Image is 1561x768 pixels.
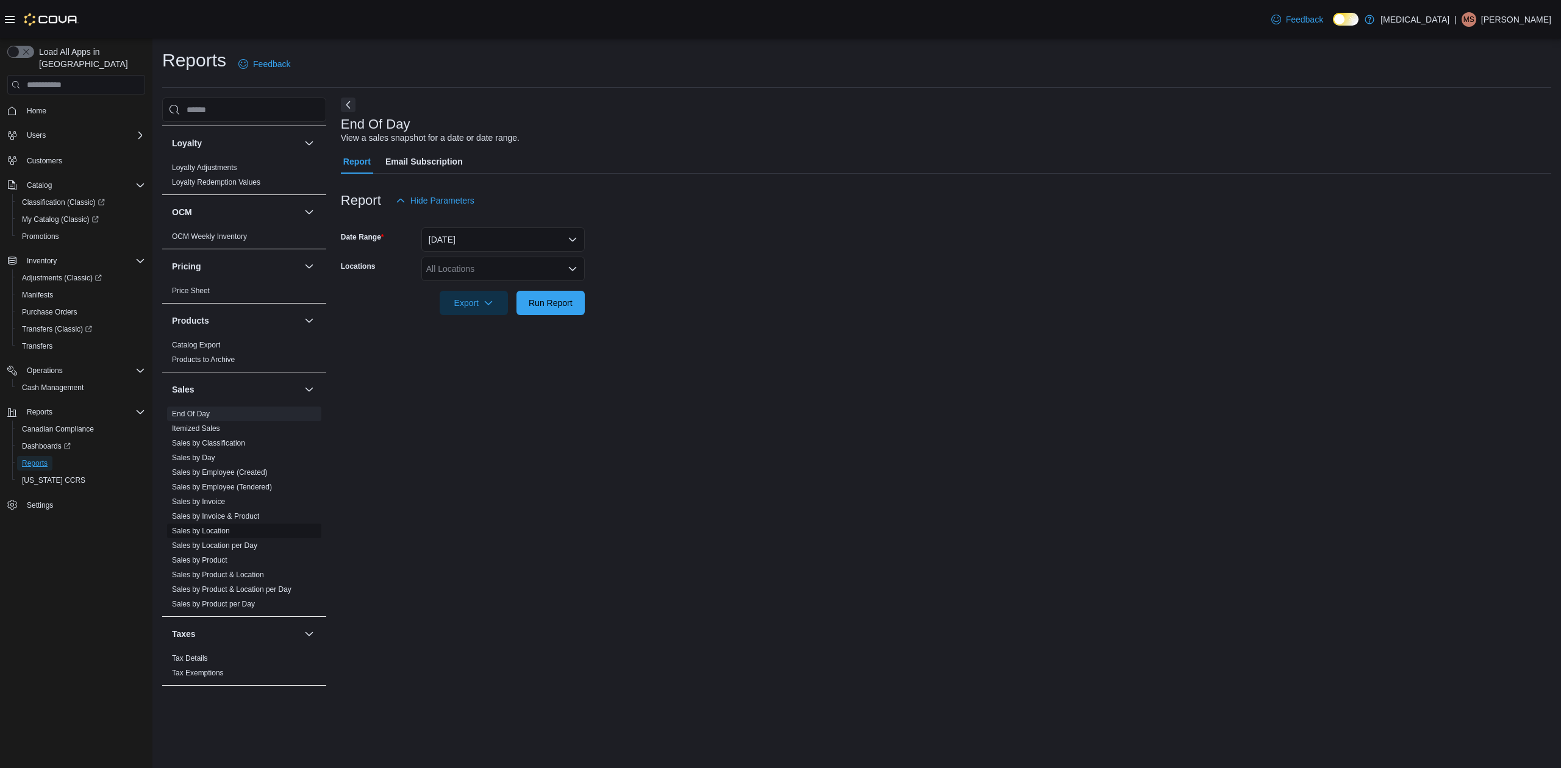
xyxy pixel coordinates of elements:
[529,297,573,309] span: Run Report
[22,154,67,168] a: Customers
[27,156,62,166] span: Customers
[341,132,520,144] div: View a sales snapshot for a date or date range.
[172,527,230,535] a: Sales by Location
[22,103,145,118] span: Home
[22,128,145,143] span: Users
[172,286,210,295] a: Price Sheet
[302,205,316,219] button: OCM
[2,252,150,269] button: Inventory
[172,570,264,580] span: Sales by Product & Location
[12,194,150,211] a: Classification (Classic)
[172,556,227,564] a: Sales by Product
[2,362,150,379] button: Operations
[172,260,201,272] h3: Pricing
[172,654,208,663] a: Tax Details
[343,149,371,174] span: Report
[172,668,224,678] span: Tax Exemptions
[12,379,150,396] button: Cash Management
[12,286,150,304] button: Manifests
[341,98,355,112] button: Next
[22,178,57,193] button: Catalog
[410,194,474,207] span: Hide Parameters
[17,195,110,210] a: Classification (Classic)
[172,497,225,506] a: Sales by Invoice
[2,151,150,169] button: Customers
[302,136,316,151] button: Loyalty
[22,232,59,241] span: Promotions
[172,468,268,477] a: Sales by Employee (Created)
[17,195,145,210] span: Classification (Classic)
[162,160,326,194] div: Loyalty
[17,473,145,488] span: Washington CCRS
[22,104,51,118] a: Home
[516,291,585,315] button: Run Report
[12,455,150,472] button: Reports
[22,383,84,393] span: Cash Management
[172,599,255,609] span: Sales by Product per Day
[17,271,107,285] a: Adjustments (Classic)
[22,405,145,419] span: Reports
[2,102,150,119] button: Home
[172,438,245,448] span: Sales by Classification
[162,283,326,303] div: Pricing
[17,288,58,302] a: Manifests
[17,456,52,471] a: Reports
[22,128,51,143] button: Users
[17,229,145,244] span: Promotions
[1463,12,1474,27] span: MS
[17,339,57,354] a: Transfers
[172,232,247,241] a: OCM Weekly Inventory
[17,439,76,453] a: Dashboards
[172,439,245,447] a: Sales by Classification
[22,215,99,224] span: My Catalog (Classic)
[172,497,225,507] span: Sales by Invoice
[22,254,145,268] span: Inventory
[22,178,145,193] span: Catalog
[1462,12,1476,27] div: Max Swan
[12,421,150,438] button: Canadian Compliance
[12,269,150,286] a: Adjustments (Classic)
[17,305,82,319] a: Purchase Orders
[172,541,257,550] a: Sales by Location per Day
[172,206,192,218] h3: OCM
[302,627,316,641] button: Taxes
[172,177,260,187] span: Loyalty Redemption Values
[162,651,326,685] div: Taxes
[2,496,150,514] button: Settings
[17,229,64,244] a: Promotions
[341,232,384,242] label: Date Range
[172,286,210,296] span: Price Sheet
[172,137,299,149] button: Loyalty
[172,600,255,608] a: Sales by Product per Day
[22,497,145,513] span: Settings
[12,228,150,245] button: Promotions
[17,271,145,285] span: Adjustments (Classic)
[22,341,52,351] span: Transfers
[341,117,410,132] h3: End Of Day
[172,526,230,536] span: Sales by Location
[17,305,145,319] span: Purchase Orders
[172,340,220,350] span: Catalog Export
[17,212,145,227] span: My Catalog (Classic)
[34,46,145,70] span: Load All Apps in [GEOGRAPHIC_DATA]
[22,441,71,451] span: Dashboards
[27,256,57,266] span: Inventory
[421,227,585,252] button: [DATE]
[22,424,94,434] span: Canadian Compliance
[17,380,88,395] a: Cash Management
[172,163,237,172] a: Loyalty Adjustments
[172,512,259,521] a: Sales by Invoice & Product
[385,149,463,174] span: Email Subscription
[22,307,77,317] span: Purchase Orders
[1481,12,1551,27] p: [PERSON_NAME]
[1266,7,1328,32] a: Feedback
[22,290,53,300] span: Manifests
[7,97,145,546] nav: Complex example
[172,628,196,640] h3: Taxes
[24,13,79,26] img: Cova
[172,571,264,579] a: Sales by Product & Location
[17,339,145,354] span: Transfers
